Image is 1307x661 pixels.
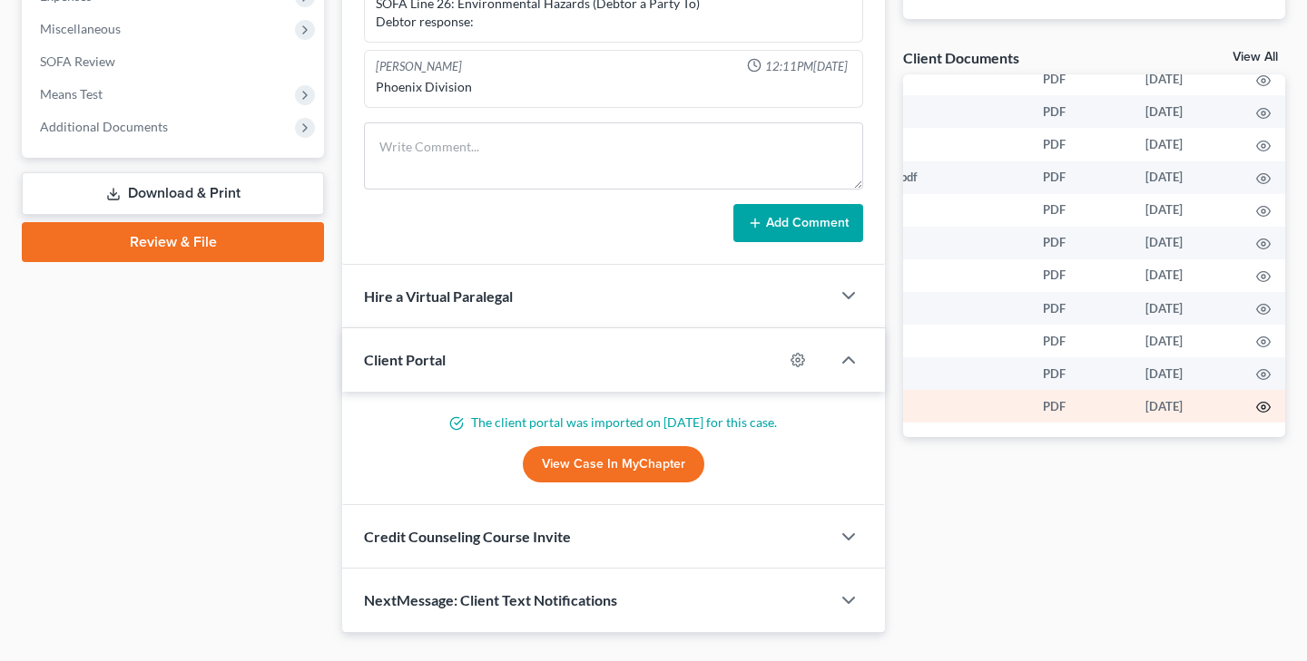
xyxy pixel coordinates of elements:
td: PDF [1028,357,1131,390]
td: [DATE] [1131,390,1242,423]
a: Download & Print [22,172,324,215]
td: PDF [1028,63,1131,95]
td: PDF [1028,259,1131,292]
td: PDF [1028,161,1131,194]
span: Miscellaneous [40,21,121,36]
td: PDF [1028,325,1131,357]
span: Means Test [40,86,103,102]
td: PDF [1028,292,1131,325]
span: Client Portal [364,351,446,368]
td: [DATE] [1131,357,1242,390]
td: [DATE] [1131,95,1242,128]
p: The client portal was imported on [DATE] for this case. [364,413,863,432]
td: PDF [1028,128,1131,160]
span: Additional Documents [40,119,168,134]
a: View Case in MyChapter [523,446,704,482]
td: [DATE] [1131,325,1242,357]
td: [DATE] [1131,259,1242,292]
td: PDF [1028,194,1131,227]
span: Credit Counseling Course Invite [364,528,571,545]
td: PDF [1028,95,1131,128]
td: [DATE] [1131,194,1242,227]
div: [PERSON_NAME] [376,58,462,75]
a: SOFA Review [25,45,324,78]
div: Client Documents [903,48,1019,67]
td: [DATE] [1131,292,1242,325]
button: Add Comment [733,204,863,242]
span: SOFA Review [40,53,115,69]
div: Phoenix Division [376,78,851,96]
td: PDF [1028,390,1131,423]
td: [DATE] [1131,161,1242,194]
span: NextMessage: Client Text Notifications [364,591,617,608]
td: [DATE] [1131,128,1242,160]
td: [DATE] [1131,63,1242,95]
td: PDF [1028,227,1131,259]
a: View All [1233,51,1278,63]
span: Hire a Virtual Paralegal [364,287,513,305]
a: Review & File [22,222,324,262]
span: 12:11PM[DATE] [765,58,848,75]
td: [DATE] [1131,227,1242,259]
